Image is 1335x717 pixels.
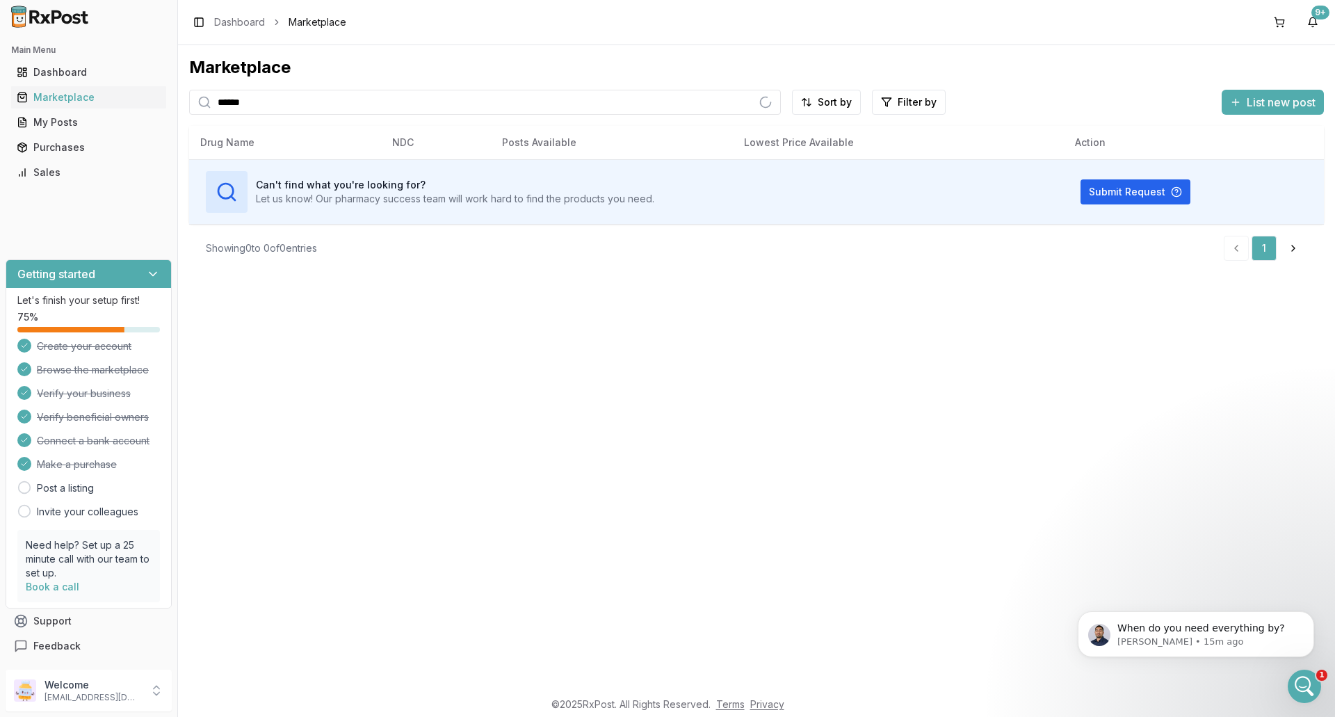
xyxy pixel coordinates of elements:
th: Action [1064,126,1324,159]
button: 9+ [1302,11,1324,33]
div: OK So just the [MEDICAL_DATA] 50mcg. I will see what I can find. [11,179,228,223]
div: Mounjaro 12.5 Mg/0.5 Ml Pen (00002-1460-80) also please [61,339,256,366]
a: Terms [716,698,745,710]
b: [PERSON_NAME] [60,42,138,51]
button: Purchases [6,136,172,159]
div: 9+ [1311,6,1329,19]
div: Purchases [17,140,161,154]
button: Home [218,6,244,32]
div: Dashboard [17,65,161,79]
th: NDC [381,126,491,159]
a: Post a listing [37,481,94,495]
button: Emoji picker [22,456,33,467]
div: Marketplace [189,56,1324,79]
span: List new post [1247,94,1316,111]
h3: Getting started [17,266,95,282]
div: OK So just the [MEDICAL_DATA] 50mcg. I will see what I can find. [22,188,217,215]
th: Lowest Price Available [733,126,1064,159]
div: Bobbie says… [11,179,267,234]
p: Let us know! Our pharmacy success team will work hard to find the products you need. [256,192,654,206]
span: Sort by [818,95,852,109]
span: Browse the marketplace [37,363,149,377]
div: JEFFREY says… [11,331,267,376]
div: JEFFREY says… [11,235,267,290]
button: Submit Request [1081,179,1190,204]
a: Sales [11,160,166,185]
button: My Posts [6,111,172,134]
img: User avatar [14,679,36,702]
a: Dashboard [214,15,265,29]
button: Upload attachment [66,456,77,467]
button: go back [9,6,35,32]
th: Drug Name [189,126,381,159]
div: My Posts [17,115,161,129]
th: Posts Available [491,126,733,159]
p: Active [67,17,95,31]
button: Marketplace [6,86,172,108]
iframe: Intercom live chat [1288,670,1321,703]
a: Purchases [11,135,166,160]
h2: Main Menu [11,45,166,56]
button: Support [6,609,172,634]
a: List new post [1222,97,1324,111]
button: Feedback [6,634,172,659]
div: Good Morning!!! OK Let me see what I can do for you. [22,78,217,105]
iframe: Intercom notifications message [1057,582,1335,679]
div: cancel the mounjaro. Copay is too high so won't need for now [50,124,267,168]
button: Filter by [872,90,946,115]
img: Profile image for Manuel [40,8,62,30]
span: Verify beneficial owners [37,410,149,424]
button: Dashboard [6,61,172,83]
a: Marketplace [11,85,166,110]
span: Verify your business [37,387,131,401]
button: Sales [6,161,172,184]
div: On it! [11,290,60,321]
span: Connect a bank account [37,434,149,448]
div: Bobbie says… [11,70,267,124]
h1: [PERSON_NAME] [67,7,158,17]
a: Privacy [750,698,784,710]
div: Mounjaro 10 Mg/0.5 Ml Pen (00002-1471-80) [50,235,267,279]
a: 1 [1252,236,1277,261]
div: Close [244,6,269,31]
div: Good Morning!!! OK Let me see what I can do for you. [11,70,228,113]
nav: breadcrumb [214,15,346,29]
div: cancel the mounjaro. Copay is too high so won't need for now [61,133,256,160]
div: joined the conversation [60,40,237,53]
a: My Posts [11,110,166,135]
div: I actually need a total of 6ml's so 3 boxes [61,385,256,412]
span: Filter by [898,95,937,109]
span: Make a purchase [37,458,117,472]
img: RxPost Logo [6,6,95,28]
div: Sales [17,166,161,179]
a: Dashboard [11,60,166,85]
img: Profile image for Bobbie [42,40,56,54]
div: Mounjaro 12.5 Mg/0.5 Ml Pen (00002-1460-80) also please [50,331,267,375]
p: Need help? Set up a 25 minute call with our team to set up. [26,538,152,580]
div: Marketplace [17,90,161,104]
a: Invite your colleagues [37,505,138,519]
span: Feedback [33,639,81,653]
button: Gif picker [44,456,55,467]
span: 75 % [17,310,38,324]
textarea: Message… [12,426,266,450]
div: Manuel says… [11,290,267,332]
a: Go to next page [1279,236,1307,261]
nav: pagination [1224,236,1307,261]
div: Mounjaro 10 Mg/0.5 Ml Pen (00002-1471-80) [61,243,256,271]
button: Send a message… [238,450,261,472]
div: Showing 0 to 0 of 0 entries [206,241,317,255]
span: 1 [1316,670,1327,681]
a: Book a call [26,581,79,593]
div: Bobbie says… [11,38,267,70]
div: JEFFREY says… [11,124,267,179]
button: List new post [1222,90,1324,115]
p: [EMAIL_ADDRESS][DOMAIN_NAME] [44,692,141,703]
p: Let's finish your setup first! [17,293,160,307]
button: Sort by [792,90,861,115]
div: I actually need a total of 6ml's so 3 boxes [50,377,267,421]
